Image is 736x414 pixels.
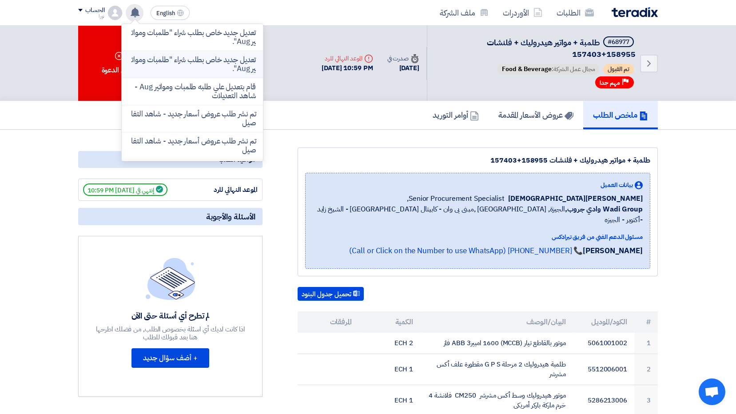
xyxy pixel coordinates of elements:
[487,36,636,60] span: طلمبة + مواتير هيدروليك + فلنشات 158955+157403
[146,258,195,299] img: empty_state_list.svg
[191,185,258,195] div: الموعد النهائي للرد
[433,110,479,120] h5: أوامر التوريد
[420,311,573,333] th: البيان/الوصف
[420,333,573,354] td: موتور بالقاطع تيار (MCCB) 1600 امبيرABB 3 فاز
[129,56,256,73] p: تعديل جديد خاص بطلب شراء "طلمبات ومواتير Aug".
[313,204,643,225] span: الجيزة, [GEOGRAPHIC_DATA] ,مبنى بى وان - كابيتال [GEOGRAPHIC_DATA] - الشيخ زايد -أكتوبر - الجيزه
[322,63,373,73] div: [DATE] 10:59 PM
[420,354,573,385] td: طلمبة هيدروليك 2 مرحلة G P S مقطورة علف أكس مشرشر
[83,183,167,196] span: إنتهي في [DATE] 10:59 PM
[387,63,419,73] div: [DATE]
[322,54,373,63] div: الموعد النهائي للرد
[497,64,600,75] span: مجال عمل الشركة:
[583,101,658,129] a: ملخص الطلب
[305,155,650,166] div: طلمبة + مواتير هيدروليك + فلنشات 158955+157403
[95,325,246,341] div: اذا كانت لديك أي اسئلة بخصوص الطلب, من فضلك اطرحها هنا بعد قبولك للطلب
[502,64,552,74] span: Food & Beverage
[85,7,104,14] div: الحساب
[634,311,658,333] th: #
[298,311,359,333] th: المرفقات
[313,232,643,242] div: مسئول الدعم الفني من فريق تيرادكس
[298,287,364,301] button: تحميل جدول البنود
[131,348,209,368] button: + أضف سؤال جديد
[496,2,549,23] a: الأوردرات
[573,354,634,385] td: 5512006001
[634,333,658,354] td: 1
[489,101,583,129] a: عروض الأسعار المقدمة
[129,137,256,155] p: تم نشر طلب عروض أسعار جديد - شاهد التفاصيل
[498,110,573,120] h5: عروض الأسعار المقدمة
[359,311,420,333] th: الكمية
[156,10,175,16] span: English
[349,245,583,256] a: 📞 [PHONE_NUMBER] (Call or Click on the Number to use WhatsApp)
[423,101,489,129] a: أوامر التوريد
[129,28,256,46] p: تعديل جديد خاص بطلب شراء "طلمبات ومواتير Aug".
[129,83,256,100] p: قام بتعديل علي طلبه طلمبات ومواتير Aug - شاهد التعديلات
[603,64,634,75] span: تم القبول
[129,110,256,127] p: تم نشر طلب عروض أسعار جديد - شاهد التفاصيل
[600,79,620,87] span: مهم جدا
[359,354,420,385] td: 1 ECH
[699,378,725,405] a: Open chat
[78,26,158,101] div: رفض الدعوة
[387,54,419,63] div: صدرت في
[433,2,496,23] a: ملف الشركة
[612,7,658,17] img: Teradix logo
[359,333,420,354] td: 2 ECH
[634,354,658,385] td: 2
[593,110,648,120] h5: ملخص الطلب
[151,6,190,20] button: English
[95,310,246,321] div: لم تطرح أي أسئلة حتى الآن
[206,211,255,222] span: الأسئلة والأجوبة
[108,6,122,20] img: profile_test.png
[573,311,634,333] th: الكود/الموديل
[78,151,263,168] div: مواعيد الطلب
[549,2,601,23] a: الطلبات
[601,180,633,190] span: بيانات العميل
[78,14,104,19] div: نورا
[573,333,634,354] td: 5061001002
[438,36,636,60] h5: طلمبة + مواتير هيدروليك + فلنشات 158955+157403
[508,193,643,204] span: [PERSON_NAME][DEMOGRAPHIC_DATA]
[583,245,643,256] strong: [PERSON_NAME]
[407,193,505,204] span: Senior Procurement Specialist,
[608,39,629,45] div: #68977
[565,204,643,215] b: Wadi Group وادي جروب,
